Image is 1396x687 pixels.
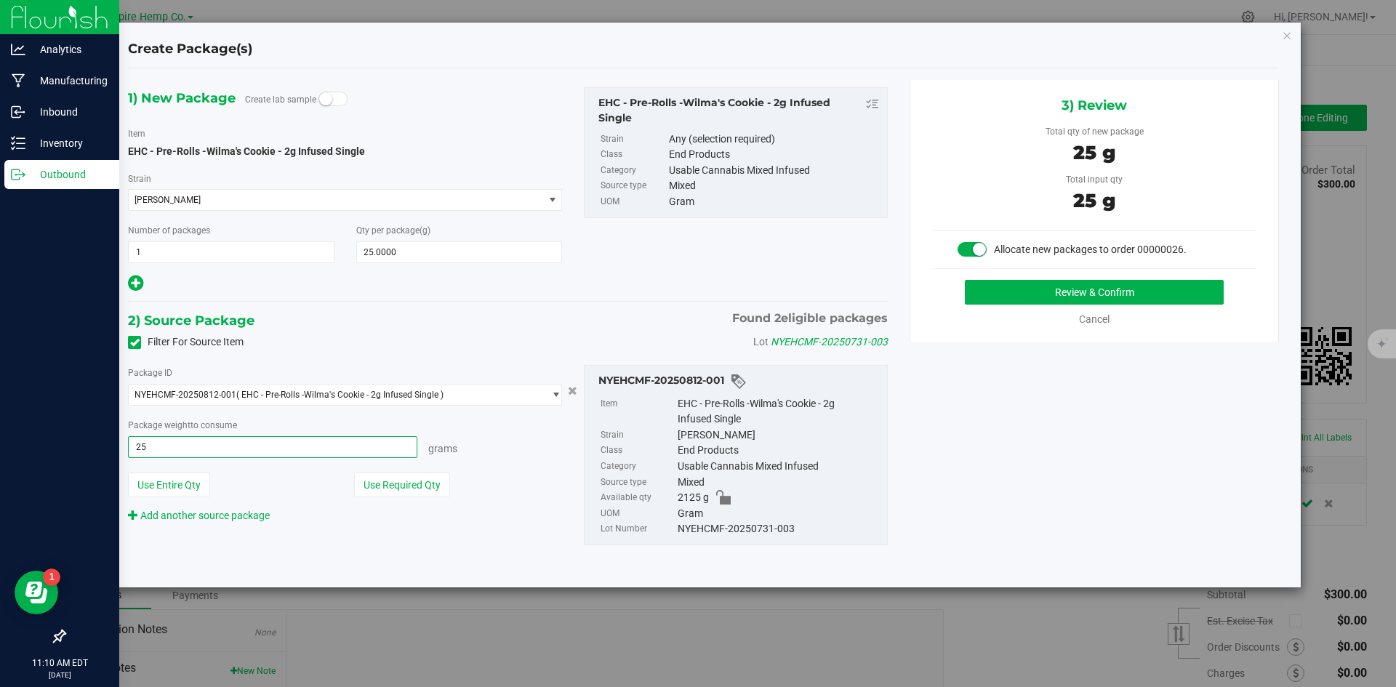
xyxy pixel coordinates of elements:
[1046,126,1144,137] span: Total qty of new package
[771,336,888,347] span: NYEHCMF-20250731-003
[164,420,190,430] span: weight
[128,510,270,521] a: Add another source package
[678,521,880,537] div: NYEHCMF-20250731-003
[43,569,60,586] iframe: Resource center unread badge
[135,195,521,205] span: [PERSON_NAME]
[128,310,254,332] span: 2) Source Package
[420,225,430,236] span: (g)
[678,443,880,459] div: End Products
[601,506,675,522] label: UOM
[11,73,25,88] inline-svg: Manufacturing
[669,132,880,148] div: Any (selection required)
[669,178,880,194] div: Mixed
[128,172,151,185] label: Strain
[1073,189,1115,212] span: 25 g
[25,41,113,58] p: Analytics
[236,390,444,400] span: ( EHC - Pre-Rolls -Wilma's Cookie - 2g Infused Single )
[25,72,113,89] p: Manufacturing
[128,473,210,497] button: Use Entire Qty
[598,373,880,390] div: NYEHCMF-20250812-001
[25,134,113,152] p: Inventory
[601,163,666,179] label: Category
[678,490,709,506] span: 2125 g
[354,473,450,497] button: Use Required Qty
[128,334,244,350] label: Filter For Source Item
[601,427,675,443] label: Strain
[732,310,888,327] span: Found eligible packages
[753,336,769,347] span: Lot
[25,103,113,121] p: Inbound
[994,244,1187,255] span: Allocate new packages to order 00000026.
[1062,95,1127,116] span: 3) Review
[1073,141,1115,164] span: 25 g
[129,242,334,262] input: 1
[245,89,316,111] label: Create lab sample
[11,42,25,57] inline-svg: Analytics
[543,190,561,210] span: select
[601,178,666,194] label: Source type
[128,368,172,378] span: Package ID
[601,147,666,163] label: Class
[678,506,880,522] div: Gram
[356,225,430,236] span: Qty per package
[678,427,880,443] div: [PERSON_NAME]
[601,521,675,537] label: Lot Number
[25,166,113,183] p: Outbound
[678,475,880,491] div: Mixed
[15,571,58,614] iframe: Resource center
[11,167,25,182] inline-svg: Outbound
[7,670,113,680] p: [DATE]
[601,396,675,427] label: Item
[357,242,562,262] input: 25.0000
[669,194,880,210] div: Gram
[11,105,25,119] inline-svg: Inbound
[774,311,781,325] span: 2
[11,136,25,150] inline-svg: Inventory
[965,280,1224,305] button: Review & Confirm
[128,40,252,59] h4: Create Package(s)
[543,385,561,405] span: select
[135,390,236,400] span: NYEHCMF-20250812-001
[669,147,880,163] div: End Products
[128,145,365,157] span: EHC - Pre-Rolls -Wilma's Cookie - 2g Infused Single
[7,656,113,670] p: 11:10 AM EDT
[428,443,457,454] span: Grams
[669,163,880,179] div: Usable Cannabis Mixed Infused
[601,475,675,491] label: Source type
[601,490,675,506] label: Available qty
[678,396,880,427] div: EHC - Pre-Rolls -Wilma's Cookie - 2g Infused Single
[128,225,210,236] span: Number of packages
[128,420,237,430] span: Package to consume
[1066,174,1123,185] span: Total input qty
[601,443,675,459] label: Class
[678,459,880,475] div: Usable Cannabis Mixed Infused
[601,459,675,475] label: Category
[1079,313,1110,325] a: Cancel
[128,127,145,140] label: Item
[128,87,236,109] span: 1) New Package
[128,280,143,292] span: Add new output
[563,380,582,401] button: Cancel button
[598,95,880,126] div: EHC - Pre-Rolls -Wilma's Cookie - 2g Infused Single
[601,132,666,148] label: Strain
[601,194,666,210] label: UOM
